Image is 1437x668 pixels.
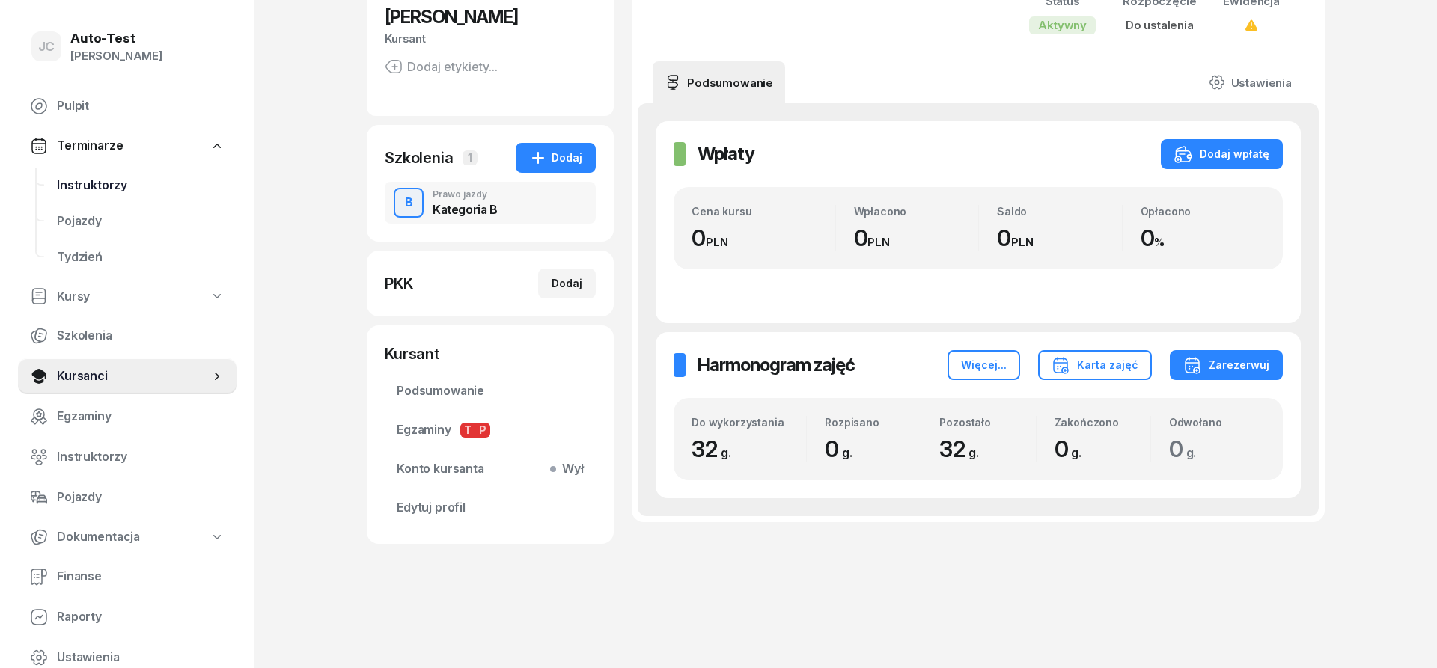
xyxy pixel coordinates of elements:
a: Tydzień [45,239,237,275]
a: Egzaminy [18,399,237,435]
div: 0 [997,224,1122,252]
span: Ustawienia [57,648,225,667]
button: B [394,188,424,218]
div: Szkolenia [385,147,454,168]
span: Podsumowanie [397,382,584,401]
div: 0 [854,224,979,252]
a: Pojazdy [45,203,237,239]
a: Podsumowanie [385,373,596,409]
a: Raporty [18,599,237,635]
h2: Wpłaty [698,142,754,166]
span: Edytuj profil [397,498,584,518]
div: B [399,190,419,215]
span: Finanse [57,567,225,586]
a: Pulpit [18,88,237,124]
button: Dodaj etykiety... [385,58,498,76]
div: Do wykorzystania [692,416,806,429]
span: P [475,423,490,438]
span: Instruktorzy [57,176,225,195]
div: Saldo [997,205,1122,218]
div: Opłacono [1141,205,1266,218]
span: 0 [1055,435,1090,462]
button: Karta zajęć [1038,350,1152,380]
small: g. [1186,445,1197,460]
div: Wpłacono [854,205,979,218]
span: Wył [556,459,584,479]
div: Więcej... [961,356,1007,374]
div: Zakończono [1055,416,1150,429]
div: Dodaj wpłatę [1174,145,1269,163]
span: Konto kursanta [397,459,584,479]
span: 0 [825,435,860,462]
div: 0 [692,224,835,252]
div: Kategoria B [433,203,498,215]
div: Pozostało [939,416,1035,429]
a: Kursy [18,280,237,314]
div: Auto-Test [70,32,162,45]
div: Odwołano [1169,416,1265,429]
span: Pojazdy [57,488,225,507]
div: Dodaj [529,149,582,167]
a: Instruktorzy [18,439,237,475]
small: g. [968,445,979,460]
a: EgzaminyTP [385,412,596,448]
small: % [1154,235,1165,249]
h2: Harmonogram zajęć [698,353,855,377]
div: Rozpisano [825,416,921,429]
div: Kursant [385,343,596,364]
button: Dodaj [516,143,596,173]
span: Egzaminy [57,407,225,426]
small: g. [842,445,852,460]
button: Dodaj [538,269,596,298]
span: Pulpit [57,96,225,116]
div: Zarezerwuj [1183,356,1269,374]
span: 1 [463,150,478,165]
span: Terminarze [57,136,123,156]
small: PLN [1011,235,1034,249]
div: [PERSON_NAME] [70,46,162,66]
span: Raporty [57,607,225,627]
div: Aktywny [1029,16,1096,34]
a: Instruktorzy [45,168,237,203]
div: Dodaj [552,275,582,292]
a: Edytuj profil [385,490,596,526]
div: 0 [1141,224,1266,252]
span: Kursy [57,287,90,307]
span: Do ustalenia [1126,18,1194,32]
span: T [460,423,475,438]
small: PLN [706,235,728,249]
div: Kursant [385,29,596,49]
span: 32 [939,435,986,462]
a: Kursanci [18,358,237,394]
div: PKK [385,273,413,294]
span: Dokumentacja [57,527,140,547]
small: g. [721,445,731,460]
div: Prawo jazdy [433,190,498,199]
div: Karta zajęć [1052,356,1138,374]
a: Pojazdy [18,479,237,515]
span: Tydzień [57,248,225,267]
small: PLN [867,235,890,249]
span: [PERSON_NAME] [385,6,518,28]
span: 0 [1169,435,1204,462]
a: Konto kursantaWył [385,451,596,487]
a: Szkolenia [18,318,237,354]
a: Ustawienia [1197,61,1304,103]
a: Finanse [18,559,237,595]
small: g. [1071,445,1081,460]
span: JC [38,40,55,53]
button: Więcej... [948,350,1020,380]
span: Instruktorzy [57,447,225,467]
span: Egzaminy [397,420,584,440]
a: Terminarze [18,129,237,163]
span: 32 [692,435,738,462]
span: Szkolenia [57,326,225,346]
a: Podsumowanie [653,61,785,103]
button: Dodaj wpłatę [1161,139,1283,169]
span: Kursanci [57,367,210,386]
button: BPrawo jazdyKategoria B [385,182,596,224]
a: Dokumentacja [18,520,237,554]
div: Cena kursu [692,205,835,218]
button: Zarezerwuj [1170,350,1283,380]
